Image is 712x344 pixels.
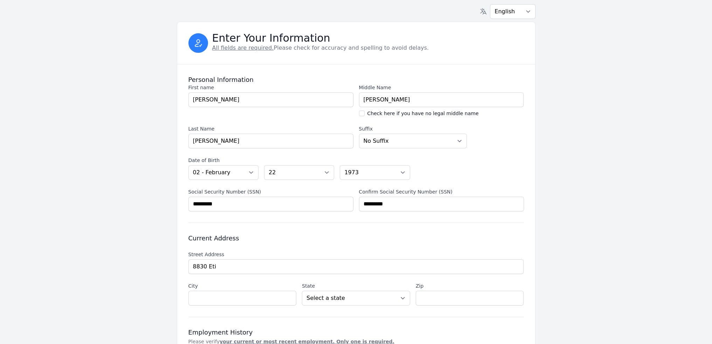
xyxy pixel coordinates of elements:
[302,282,410,289] label: State
[188,234,524,243] h3: Current Address
[188,328,524,337] h3: Employment History
[416,282,524,289] label: Zip
[359,84,524,91] label: Middle Name
[188,134,353,148] input: Enter your last name
[359,92,524,107] input: Enter your middle name
[212,34,429,42] h3: Enter Your Information
[188,92,353,107] input: Enter your first name
[188,76,524,84] h3: Personal Information
[359,188,524,195] label: Confirm Social Security Number (SSN)
[188,157,410,164] label: Date of Birth
[188,84,353,91] label: First name
[367,110,479,117] label: Check here if you have no legal middle name
[212,44,429,51] span: Please check for accuracy and spelling to avoid delays.
[212,44,274,51] u: All fields are required.
[188,188,353,195] label: Social Security Number (SSN)
[188,125,353,132] label: Last Name
[188,282,297,289] label: City
[188,251,524,258] label: Street Address
[359,125,467,132] label: Suffix
[188,259,524,274] input: Begin typing an address...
